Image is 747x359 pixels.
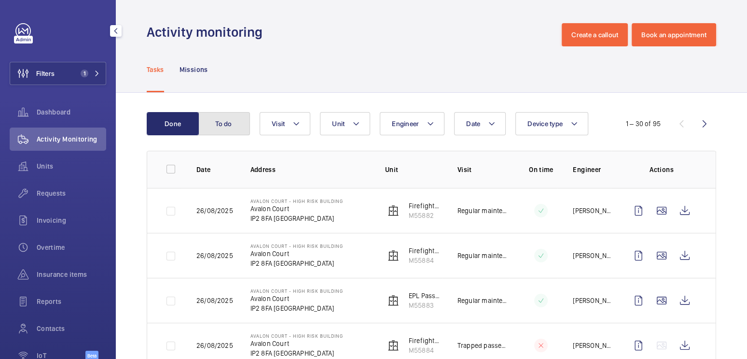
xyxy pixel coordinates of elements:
span: Filters [36,69,55,78]
p: Avalon Court - High Risk Building [250,333,343,339]
p: Actions [627,165,696,174]
p: Avalon Court [250,249,343,258]
p: IP2 8FA [GEOGRAPHIC_DATA] [250,214,343,223]
p: Tasks [147,65,164,74]
p: 26/08/2025 [196,206,233,215]
p: Regular maintenance [457,296,510,305]
p: Date [196,165,235,174]
p: IP2 8FA [GEOGRAPHIC_DATA] [250,348,343,358]
p: Address [250,165,370,174]
p: EPL Passenger Lift No 2 [409,291,442,301]
p: Firefighters - EPL Passenger Lift No 3 [409,336,442,345]
button: To do [198,112,250,135]
p: [PERSON_NAME] [573,296,611,305]
h1: Activity monitoring [147,23,268,41]
p: Firefighters - EPL Passenger Lift No 1 [409,201,442,211]
p: Firefighters - EPL Passenger Lift No 3 [409,246,442,256]
p: Visit [457,165,510,174]
span: Units [37,161,106,171]
p: Trapped passenger [457,341,510,350]
p: Avalon Court [250,204,343,214]
p: Regular maintenance [457,251,510,260]
img: elevator.svg [387,205,399,216]
span: Engineer [392,120,419,128]
div: 1 – 30 of 95 [626,119,661,129]
p: Avalon Court - High Risk Building [250,243,343,249]
button: Filters1 [10,62,106,85]
p: [PERSON_NAME] [573,251,611,260]
p: On time [525,165,557,174]
p: M55883 [409,301,442,310]
span: Activity Monitoring [37,134,106,144]
p: M55884 [409,345,442,355]
span: Dashboard [37,107,106,117]
p: [PERSON_NAME] [573,341,611,350]
span: Visit [272,120,285,128]
p: M55884 [409,256,442,265]
p: Avalon Court [250,294,343,303]
span: Requests [37,188,106,198]
p: Avalon Court - High Risk Building [250,198,343,204]
p: IP2 8FA [GEOGRAPHIC_DATA] [250,303,343,313]
button: Visit [260,112,310,135]
p: Unit [385,165,442,174]
span: Device type [527,120,563,128]
button: Unit [320,112,370,135]
span: Contacts [37,324,106,333]
p: IP2 8FA [GEOGRAPHIC_DATA] [250,258,343,268]
span: Reports [37,297,106,306]
span: Unit [332,120,345,128]
span: Overtime [37,243,106,252]
button: Create a callout [562,23,628,46]
p: 26/08/2025 [196,341,233,350]
button: Device type [515,112,588,135]
p: Engineer [573,165,611,174]
span: Date [466,120,480,128]
p: Missions [180,65,208,74]
span: Invoicing [37,215,106,225]
button: Engineer [380,112,444,135]
p: [PERSON_NAME] [573,206,611,215]
span: 1 [81,70,88,77]
p: 26/08/2025 [196,251,233,260]
p: Avalon Court [250,339,343,348]
p: Regular maintenance [457,206,510,215]
span: Insurance items [37,270,106,279]
button: Book an appointment [632,23,716,46]
button: Done [147,112,199,135]
img: elevator.svg [387,295,399,306]
p: 26/08/2025 [196,296,233,305]
button: Date [454,112,506,135]
p: Avalon Court - High Risk Building [250,288,343,294]
img: elevator.svg [387,340,399,351]
p: M55882 [409,211,442,220]
img: elevator.svg [387,250,399,261]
